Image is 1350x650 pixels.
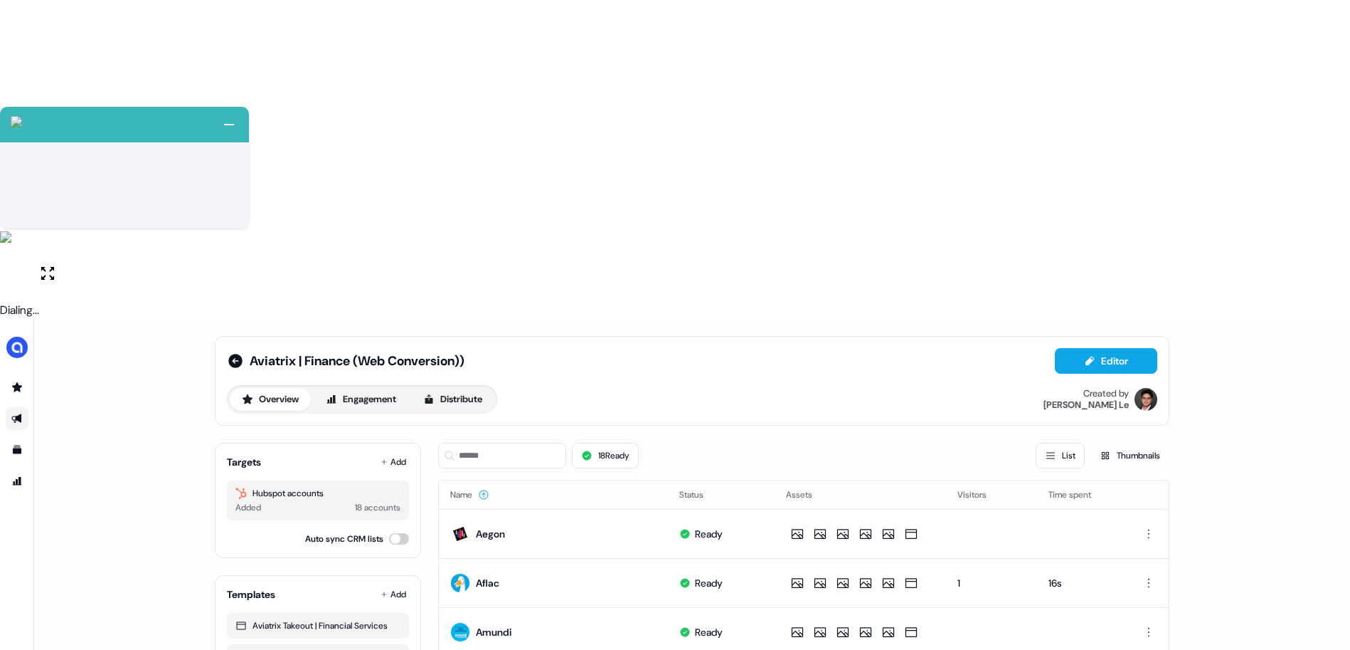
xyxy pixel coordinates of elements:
[476,527,505,541] div: Aegon
[957,576,1026,590] div: 1
[450,482,489,508] button: Name
[1055,355,1157,370] a: Editor
[6,376,28,399] a: Go to prospects
[227,455,261,469] div: Targets
[679,482,721,508] button: Status
[314,388,408,411] button: Engagement
[1043,399,1129,411] div: [PERSON_NAME] Le
[476,625,511,639] div: Amundi
[411,388,494,411] button: Distribute
[1055,348,1157,374] button: Editor
[230,388,311,411] button: Overview
[1134,388,1157,411] img: Hugh
[695,576,723,590] div: Ready
[11,116,22,127] img: callcloud-icon-white-35.svg
[1083,388,1129,399] div: Created by
[695,625,723,639] div: Ready
[957,482,1004,508] button: Visitors
[235,500,261,515] div: Added
[1090,443,1169,468] button: Thumbnails
[235,619,400,633] div: Aviatrix Takeout | Financial Services
[1048,482,1108,508] button: Time spent
[476,576,499,590] div: Aflac
[305,532,383,546] label: Auto sync CRM lists
[1048,576,1114,590] div: 16s
[572,443,639,468] button: 18Ready
[695,527,723,541] div: Ready
[6,470,28,493] a: Go to attribution
[235,486,400,500] div: Hubspot accounts
[227,587,275,602] div: Templates
[378,585,409,604] button: Add
[355,500,400,515] div: 18 accounts
[250,352,464,369] span: Aviatrix | Finance (Web Conversion))
[775,481,945,509] th: Assets
[378,452,409,472] button: Add
[6,439,28,461] a: Go to templates
[1036,443,1085,468] button: List
[6,407,28,430] a: Go to outbound experience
